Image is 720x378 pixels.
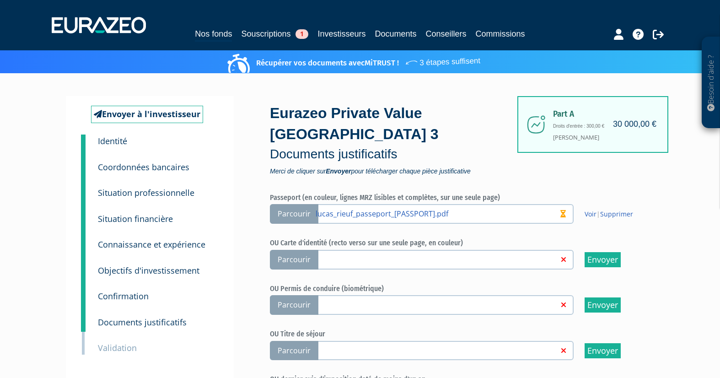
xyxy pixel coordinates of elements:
[98,342,137,353] small: Validation
[270,103,521,174] div: Eurazeo Private Value [GEOGRAPHIC_DATA] 3
[270,239,650,247] h6: OU Carte d'identité (recto verso sur une seule page, en couleur)
[81,303,86,332] a: 8
[375,27,417,40] a: Documents
[270,295,318,315] span: Parcourir
[81,200,86,228] a: 4
[98,291,149,302] small: Confirmation
[241,27,308,40] a: Souscriptions1
[91,106,203,123] a: Envoyer à l'investisseur
[230,53,480,69] p: Récupérer vos documents avec
[706,42,716,124] p: Besoin d'aide ?
[98,239,205,250] small: Connaissance et expérience
[600,210,633,218] a: Supprimer
[195,27,232,42] a: Nos fonds
[270,341,318,361] span: Parcourir
[426,27,467,40] a: Conseillers
[585,343,621,358] input: Envoyer
[81,226,86,254] a: 5
[585,252,621,267] input: Envoyer
[52,17,146,33] img: 1732889491-logotype_eurazeo_blanc_rvb.png
[81,174,86,202] a: 3
[270,285,650,293] h6: OU Permis de conduire (biométrique)
[98,187,194,198] small: Situation professionnelle
[98,213,173,224] small: Situation financière
[296,29,308,39] span: 1
[316,209,559,218] a: lucas_rieuf_passeport_[PASSPORT].pdf
[270,168,521,174] span: Merci de cliquer sur pour télécharger chaque pièce justificative
[98,135,127,146] small: Identité
[98,265,199,276] small: Objectifs d'investissement
[270,204,318,224] span: Parcourir
[270,250,318,270] span: Parcourir
[365,58,399,68] a: MiTRUST !
[270,145,521,163] p: Documents justificatifs
[317,27,365,40] a: Investisseurs
[585,210,633,219] span: |
[98,317,187,328] small: Documents justificatifs
[81,148,86,177] a: 2
[585,297,621,313] input: Envoyer
[404,50,480,69] span: 3 étapes suffisent
[81,252,86,280] a: 6
[270,330,650,338] h6: OU Titre de séjour
[81,135,86,153] a: 1
[98,162,189,173] small: Coordonnées bancaires
[81,277,86,306] a: 7
[476,27,525,40] a: Commissions
[585,210,596,218] a: Voir
[270,194,650,202] h6: Passeport (en couleur, lignes MRZ lisibles et complètes, sur une seule page)
[326,167,351,175] strong: Envoyer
